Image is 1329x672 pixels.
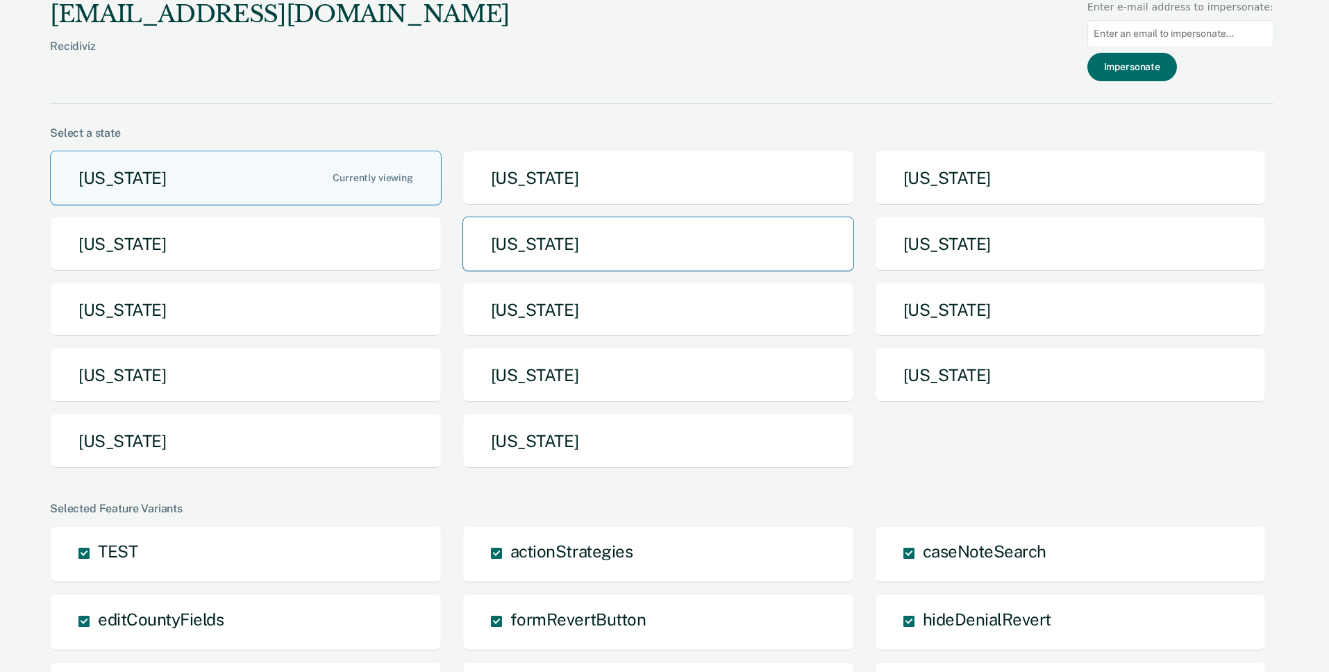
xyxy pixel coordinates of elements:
[50,348,442,403] button: [US_STATE]
[510,541,633,561] span: actionStrategies
[50,414,442,469] button: [US_STATE]
[462,414,854,469] button: [US_STATE]
[98,610,224,629] span: editCountyFields
[923,610,1051,629] span: hideDenialRevert
[50,502,1273,515] div: Selected Feature Variants
[50,151,442,205] button: [US_STATE]
[50,126,1273,140] div: Select a state
[510,610,646,629] span: formRevertButton
[875,151,1267,205] button: [US_STATE]
[50,40,510,75] div: Recidiviz
[50,217,442,271] button: [US_STATE]
[875,348,1267,403] button: [US_STATE]
[462,348,854,403] button: [US_STATE]
[875,283,1267,337] button: [US_STATE]
[923,541,1046,561] span: caseNoteSearch
[462,217,854,271] button: [US_STATE]
[98,541,137,561] span: TEST
[1087,20,1273,47] input: Enter an email to impersonate...
[462,283,854,337] button: [US_STATE]
[1087,53,1177,81] button: Impersonate
[50,283,442,337] button: [US_STATE]
[462,151,854,205] button: [US_STATE]
[875,217,1267,271] button: [US_STATE]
